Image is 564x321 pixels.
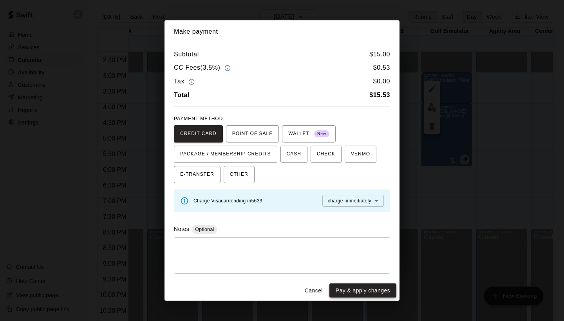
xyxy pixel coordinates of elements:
[174,226,189,232] label: Notes
[174,116,223,121] span: PAYMENT METHOD
[345,146,376,163] button: VENMO
[311,146,342,163] button: CHECK
[369,92,390,98] b: $ 15.53
[287,148,301,160] span: CASH
[224,166,255,183] button: OTHER
[230,168,248,181] span: OTHER
[282,125,336,142] button: WALLET New
[193,198,262,204] span: Charge Visa card ending in 5633
[280,146,307,163] button: CASH
[174,49,199,60] h6: Subtotal
[192,226,217,232] span: Optional
[373,76,390,87] h6: $ 0.00
[180,148,271,160] span: PACKAGE / MEMBERSHIP CREDITS
[329,283,396,298] button: Pay & apply changes
[373,63,390,73] h6: $ 0.53
[314,129,329,139] span: New
[232,128,273,140] span: POINT OF SALE
[174,166,221,183] button: E-TRANSFER
[174,63,233,73] h6: CC Fees ( 3.5% )
[180,168,214,181] span: E-TRANSFER
[180,128,217,140] span: CREDIT CARD
[174,92,190,98] b: Total
[226,125,279,142] button: POINT OF SALE
[164,20,399,43] h2: Make payment
[174,125,223,142] button: CREDIT CARD
[317,148,335,160] span: CHECK
[351,148,370,160] span: VENMO
[369,49,390,60] h6: $ 15.00
[174,76,197,87] h6: Tax
[301,283,326,298] button: Cancel
[288,128,329,140] span: WALLET
[328,198,371,204] span: charge immediately
[174,146,277,163] button: PACKAGE / MEMBERSHIP CREDITS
